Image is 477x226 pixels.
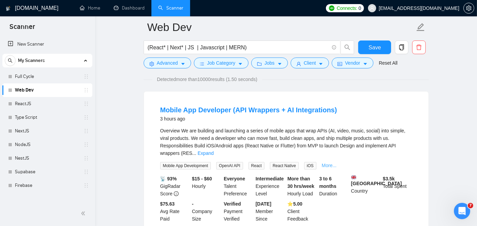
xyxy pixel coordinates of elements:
b: $15 - $60 [192,176,212,181]
div: Experience Level [254,175,286,197]
div: Duration [318,175,350,197]
span: caret-down [277,61,282,66]
a: Mobile App Developer (API Wrappers + AI Integrations) [160,106,337,114]
a: Type Script [15,111,79,124]
b: $ 3.5k [383,176,395,181]
div: Avg Rate Paid [159,200,191,223]
span: 7 [468,203,473,208]
b: Everyone [224,176,245,181]
b: $75.63 [160,201,175,207]
img: logo [6,3,11,14]
img: 🇬🇧 [351,175,356,180]
span: Job Category [207,59,235,67]
button: settingAdvancedcaret-down [144,58,191,68]
span: info-circle [174,191,179,196]
button: idcardVendorcaret-down [332,58,373,68]
span: double-left [81,210,88,217]
b: Intermediate [256,176,284,181]
a: NestJS [15,151,79,165]
span: Advanced [157,59,178,67]
a: searchScanner [158,5,183,11]
div: Overview We are building and launching a series of mobile apps that wrap APIs (AI, video, music, ... [160,127,412,157]
b: Verified [224,201,241,207]
img: upwork-logo.png [329,5,334,11]
div: Payment Verified [222,200,254,223]
div: Total Spent [382,175,414,197]
span: Jobs [264,59,275,67]
span: holder [84,101,89,107]
span: Client [304,59,316,67]
span: holder [84,115,89,120]
b: - [192,201,194,207]
a: NodeJS [15,138,79,151]
b: [GEOGRAPHIC_DATA] [351,175,402,186]
span: delete [412,44,425,50]
button: Save [358,41,391,54]
span: search [341,44,354,50]
span: Connects: [337,4,357,12]
div: Company Size [190,200,222,223]
span: search [5,58,15,63]
span: ... [192,150,196,156]
button: setting [463,3,474,14]
button: folderJobscaret-down [251,58,288,68]
b: [DATE] [256,201,271,207]
div: Talent Preference [222,175,254,197]
span: holder [84,74,89,79]
div: Member Since [254,200,286,223]
span: holder [84,128,89,134]
b: 3 to 6 months [319,176,336,189]
span: holder [84,142,89,147]
a: homeHome [80,5,100,11]
span: caret-down [238,61,243,66]
span: OpenAI API [216,162,243,169]
span: Mobile App Development [160,162,211,169]
div: GigRadar Score [159,175,191,197]
span: caret-down [181,61,185,66]
a: setting [463,5,474,11]
span: holder [84,87,89,93]
a: New Scanner [8,37,87,51]
input: Search Freelance Jobs... [148,43,329,52]
span: iOS [304,162,316,169]
b: 📡 93% [160,176,177,181]
button: search [5,55,16,66]
span: info-circle [332,45,336,50]
button: barsJob Categorycaret-down [194,58,249,68]
a: dashboardDashboard [114,5,145,11]
span: idcard [337,61,342,66]
div: Country [350,175,382,197]
b: ⭐️ 5.00 [288,201,302,207]
button: delete [412,41,426,54]
span: Vendor [345,59,360,67]
a: Reset All [379,59,398,67]
span: user [296,61,301,66]
span: Scanner [4,22,40,36]
button: copy [395,41,408,54]
div: Hourly [190,175,222,197]
iframe: Intercom live chat [454,203,470,219]
a: Firebase [15,179,79,192]
a: Expand [198,150,214,156]
button: userClientcaret-down [291,58,329,68]
span: copy [395,44,408,50]
span: caret-down [318,61,323,66]
span: 0 [359,4,361,12]
span: bars [200,61,204,66]
span: React Native [270,162,299,169]
a: Web Dev [15,83,79,97]
b: More than 30 hrs/week [288,176,314,189]
span: React [249,162,264,169]
li: My Scanners [2,54,92,192]
div: 3 hours ago [160,115,337,123]
span: user [370,6,374,11]
input: Scanner name... [147,19,415,36]
span: My Scanners [18,54,45,67]
span: setting [149,61,154,66]
div: Client Feedback [286,200,318,223]
span: holder [84,169,89,175]
span: setting [464,5,474,11]
a: More... [322,163,337,168]
span: folder [257,61,262,66]
span: holder [84,156,89,161]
